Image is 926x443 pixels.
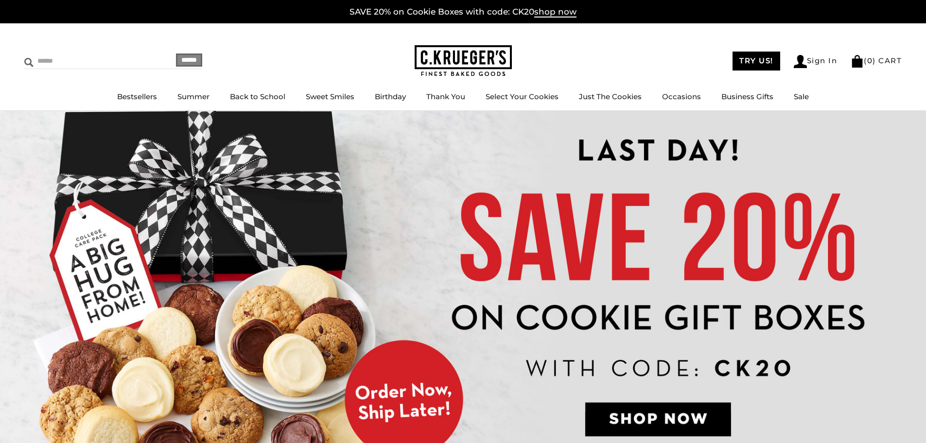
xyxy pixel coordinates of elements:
a: Sale [794,92,809,101]
a: SAVE 20% on Cookie Boxes with code: CK20shop now [349,7,577,18]
a: TRY US! [733,52,780,71]
a: Back to School [230,92,285,101]
img: C.KRUEGER'S [415,45,512,77]
a: Birthday [375,92,406,101]
span: 0 [867,56,873,65]
img: Account [794,55,807,68]
a: Thank You [426,92,465,101]
iframe: Sign Up via Text for Offers [8,406,101,435]
img: Bag [851,55,864,68]
a: Sweet Smiles [306,92,354,101]
a: Select Your Cookies [486,92,559,101]
a: Business Gifts [721,92,773,101]
span: shop now [534,7,577,18]
a: Bestsellers [117,92,157,101]
a: Sign In [794,55,838,68]
img: Search [24,58,34,67]
a: Just The Cookies [579,92,642,101]
a: Summer [177,92,210,101]
a: (0) CART [851,56,902,65]
a: Occasions [662,92,701,101]
input: Search [24,53,140,69]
